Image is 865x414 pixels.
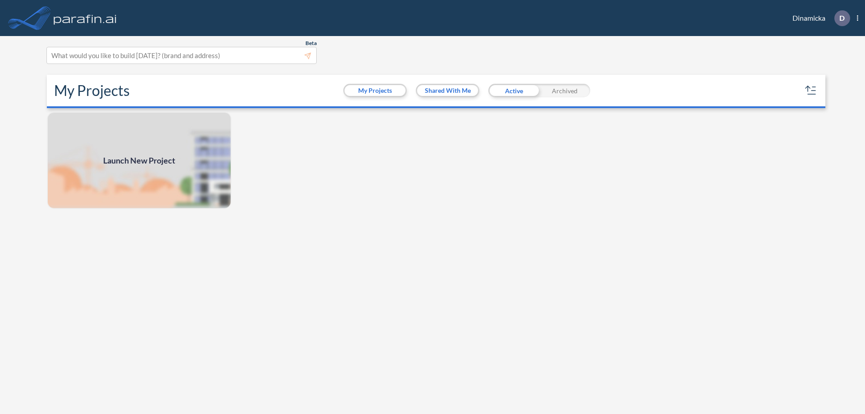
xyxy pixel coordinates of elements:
[839,14,845,22] p: D
[539,84,590,97] div: Archived
[52,9,118,27] img: logo
[804,83,818,98] button: sort
[47,112,232,209] img: add
[417,85,478,96] button: Shared With Me
[305,40,317,47] span: Beta
[47,112,232,209] a: Launch New Project
[488,84,539,97] div: Active
[779,10,858,26] div: Dinamicka
[345,85,405,96] button: My Projects
[54,82,130,99] h2: My Projects
[103,155,175,167] span: Launch New Project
